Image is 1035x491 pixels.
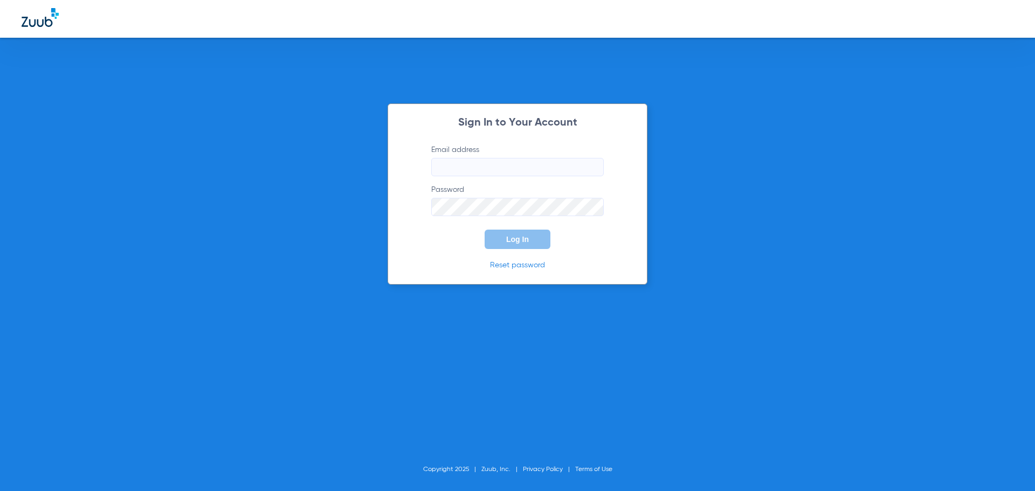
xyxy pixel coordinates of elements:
label: Email address [431,144,604,176]
iframe: Chat Widget [981,439,1035,491]
label: Password [431,184,604,216]
h2: Sign In to Your Account [415,117,620,128]
input: Email address [431,158,604,176]
span: Log In [506,235,529,244]
input: Password [431,198,604,216]
img: Zuub Logo [22,8,59,27]
a: Privacy Policy [523,466,563,473]
button: Log In [485,230,550,249]
a: Terms of Use [575,466,612,473]
li: Copyright 2025 [423,464,481,475]
li: Zuub, Inc. [481,464,523,475]
a: Reset password [490,261,545,269]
